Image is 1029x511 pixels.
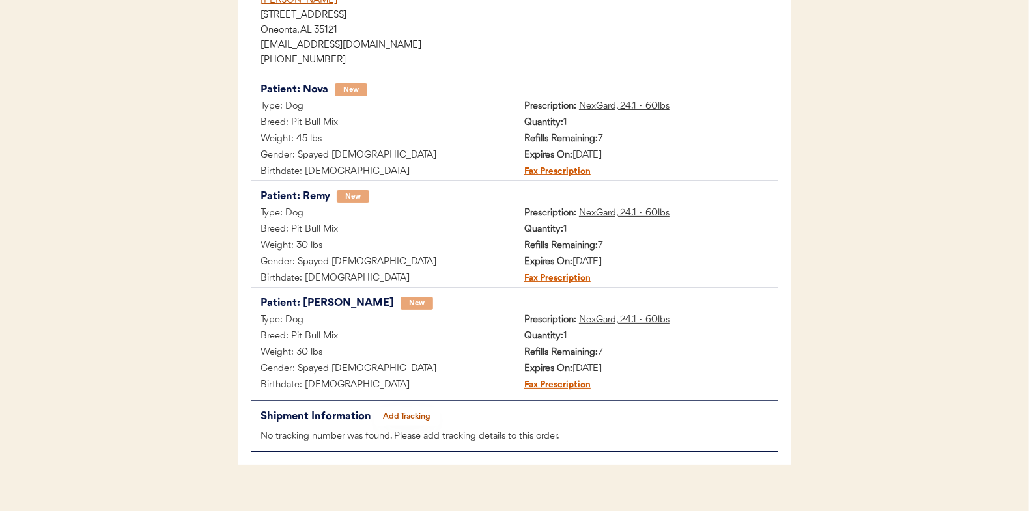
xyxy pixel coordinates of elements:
[251,329,514,345] div: Breed: Pit Bull Mix
[514,222,778,238] div: 1
[514,131,778,148] div: 7
[524,257,572,267] strong: Expires On:
[514,361,778,378] div: [DATE]
[251,378,514,394] div: Birthdate: [DEMOGRAPHIC_DATA]
[251,99,514,115] div: Type: Dog
[514,115,778,131] div: 1
[514,238,778,255] div: 7
[524,118,563,128] strong: Quantity:
[251,164,514,180] div: Birthdate: [DEMOGRAPHIC_DATA]
[251,312,514,329] div: Type: Dog
[514,378,591,394] div: Fax Prescription
[261,26,778,35] div: Oneonta, AL 35121
[261,41,778,50] div: [EMAIL_ADDRESS][DOMAIN_NAME]
[524,208,576,218] strong: Prescription:
[514,148,778,164] div: [DATE]
[579,102,670,111] u: NexGard, 24.1 - 60lbs
[251,271,514,287] div: Birthdate: [DEMOGRAPHIC_DATA]
[524,102,576,111] strong: Prescription:
[524,348,598,357] strong: Refills Remaining:
[251,148,514,164] div: Gender: Spayed [DEMOGRAPHIC_DATA]
[579,208,670,218] u: NexGard, 24.1 - 60lbs
[251,206,514,222] div: Type: Dog
[261,11,778,20] div: [STREET_ADDRESS]
[251,429,778,445] div: No tracking number was found. Please add tracking details to this order.
[524,315,576,325] strong: Prescription:
[261,81,328,99] div: Patient: Nova
[374,407,440,426] button: Add Tracking
[514,345,778,361] div: 7
[261,187,330,206] div: Patient: Remy
[261,56,778,65] div: [PHONE_NUMBER]
[524,241,598,251] strong: Refills Remaining:
[524,225,563,234] strong: Quantity:
[524,150,572,160] strong: Expires On:
[251,131,514,148] div: Weight: 45 lbs
[261,294,394,312] div: Patient: [PERSON_NAME]
[251,345,514,361] div: Weight: 30 lbs
[251,115,514,131] div: Breed: Pit Bull Mix
[514,329,778,345] div: 1
[261,407,374,426] div: Shipment Information
[524,134,598,144] strong: Refills Remaining:
[579,315,670,325] u: NexGard, 24.1 - 60lbs
[514,271,591,287] div: Fax Prescription
[251,222,514,238] div: Breed: Pit Bull Mix
[524,364,572,374] strong: Expires On:
[524,331,563,341] strong: Quantity:
[251,361,514,378] div: Gender: Spayed [DEMOGRAPHIC_DATA]
[514,255,778,271] div: [DATE]
[251,238,514,255] div: Weight: 30 lbs
[514,164,591,180] div: Fax Prescription
[251,255,514,271] div: Gender: Spayed [DEMOGRAPHIC_DATA]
